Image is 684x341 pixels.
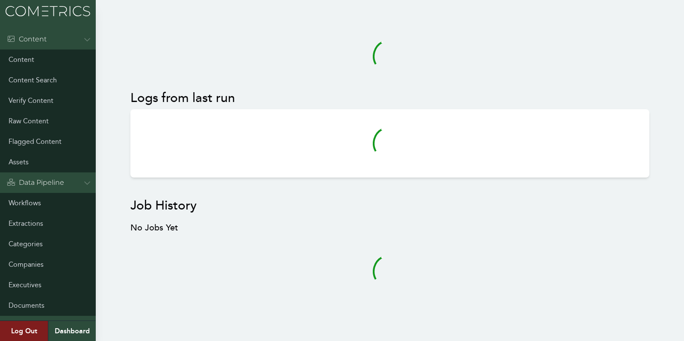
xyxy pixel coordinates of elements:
div: Content [7,34,47,44]
svg: audio-loading [373,39,407,73]
h2: Logs from last run [130,90,649,106]
svg: audio-loading [373,254,407,289]
div: Data Pipeline [7,178,64,188]
svg: audio-loading [373,126,407,160]
a: Dashboard [48,321,96,341]
h2: Job History [130,198,649,213]
h3: No Jobs Yet [130,222,649,234]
